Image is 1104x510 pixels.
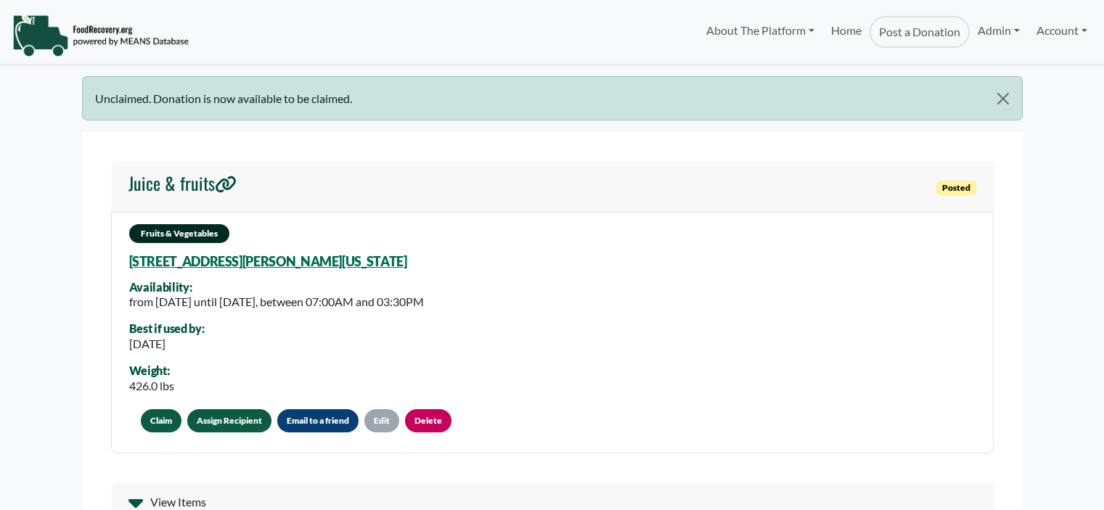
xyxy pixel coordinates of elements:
[698,16,822,45] a: About The Platform
[129,253,407,269] a: [STREET_ADDRESS][PERSON_NAME][US_STATE]
[822,16,869,48] a: Home
[1029,16,1095,45] a: Account
[277,409,359,432] button: Email to a friend
[141,409,181,432] button: Claim
[129,377,174,395] div: 426.0 lbs
[128,173,237,194] h4: Juice & fruits
[129,364,174,377] div: Weight:
[129,293,424,310] div: from [DATE] until [DATE], between 07:00AM and 03:30PM
[12,14,189,57] img: NavigationLogo_FoodRecovery-91c16205cd0af1ed486a0f1a7774a6544ea792ac00100771e7dd3ec7c0e58e41.png
[984,77,1021,120] button: Close
[405,409,451,432] a: Delete
[129,224,229,243] span: Fruits & Vegetables
[129,335,205,353] div: [DATE]
[82,76,1023,120] div: Unclaimed. Donation is now available to be claimed.
[187,409,271,432] a: Assign Recipient
[970,16,1028,45] a: Admin
[129,281,424,294] div: Availability:
[128,173,237,200] a: Juice & fruits
[870,16,970,48] a: Post a Donation
[936,181,976,195] span: Posted
[129,322,205,335] div: Best if used by:
[364,409,399,432] a: Edit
